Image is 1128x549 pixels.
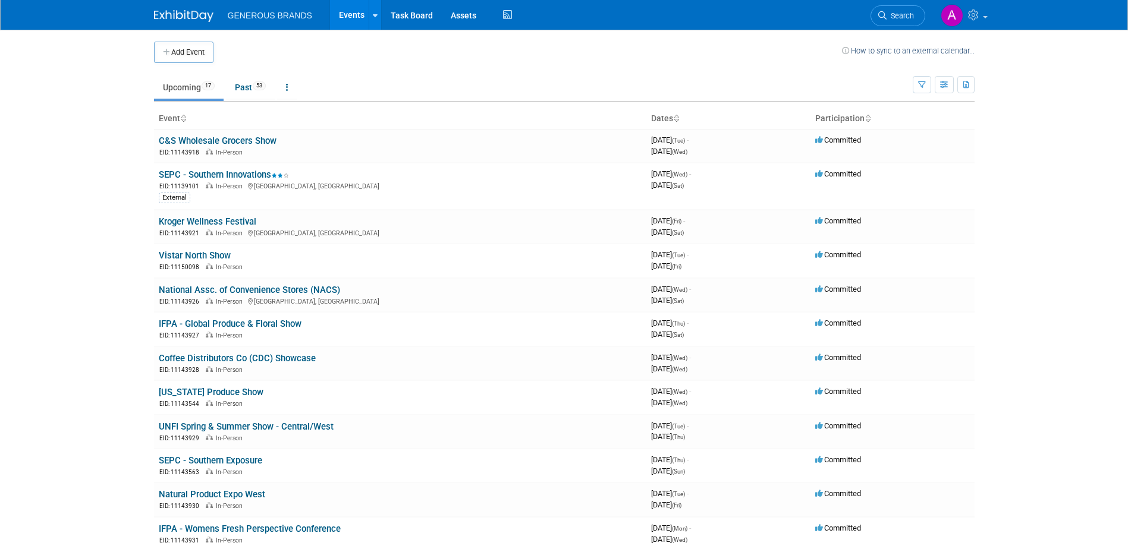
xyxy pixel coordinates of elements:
span: (Tue) [672,137,685,144]
span: Committed [815,353,861,362]
span: Committed [815,135,861,144]
span: (Wed) [672,400,687,406]
span: Committed [815,216,861,225]
span: [DATE] [651,421,689,430]
a: Search [871,5,925,26]
span: Committed [815,285,861,294]
img: In-Person Event [206,502,213,508]
span: - [689,523,691,532]
span: In-Person [216,468,246,476]
span: (Fri) [672,502,681,509]
a: How to sync to an external calendar... [842,46,975,55]
span: Committed [815,421,861,430]
span: - [687,250,689,259]
a: Natural Product Expo West [159,489,265,500]
span: [DATE] [651,318,689,327]
span: [DATE] [651,250,689,259]
span: Search [887,11,914,20]
span: In-Person [216,537,246,544]
span: [DATE] [651,489,689,498]
a: Sort by Start Date [673,113,679,123]
span: EID: 11150098 [159,264,204,270]
span: EID: 11143921 [159,230,204,236]
span: [DATE] [651,216,685,225]
img: In-Person Event [206,468,213,474]
img: In-Person Event [206,229,213,235]
img: In-Person Event [206,366,213,372]
span: EID: 11143926 [159,298,204,305]
span: (Tue) [672,491,685,497]
span: (Wed) [672,171,687,178]
span: - [687,421,689,430]
span: (Thu) [672,434,685,440]
span: (Sat) [672,182,684,189]
span: In-Person [216,182,246,190]
span: In-Person [216,298,246,305]
img: In-Person Event [206,149,213,154]
span: [DATE] [651,261,681,270]
a: SEPC - Southern Exposure [159,455,262,466]
a: [US_STATE] Produce Show [159,387,263,397]
img: In-Person Event [206,400,213,406]
a: Upcoming17 [154,76,224,99]
span: (Wed) [672,355,687,361]
span: EID: 11143928 [159,367,204,373]
span: In-Person [216,434,246,442]
span: (Wed) [672,366,687,373]
span: - [689,285,691,294]
span: - [689,387,691,396]
span: Committed [815,169,861,178]
span: (Tue) [672,252,685,258]
span: [DATE] [651,500,681,509]
img: In-Person Event [206,298,213,304]
span: [DATE] [651,364,687,373]
span: (Thu) [672,320,685,327]
a: UNFI Spring & Summer Show - Central/West [159,421,334,432]
span: (Mon) [672,525,687,532]
span: - [689,353,691,362]
span: EID: 11143918 [159,149,204,156]
a: IFPA - Global Produce & Floral Show [159,318,301,329]
a: C&S Wholesale Grocers Show [159,135,276,146]
img: In-Person Event [206,263,213,269]
span: (Wed) [672,286,687,293]
span: Committed [815,489,861,498]
span: (Sun) [672,468,685,475]
span: - [687,318,689,327]
span: [DATE] [651,135,689,144]
a: Sort by Event Name [180,113,186,123]
span: Committed [815,455,861,464]
span: (Sat) [672,298,684,304]
div: [GEOGRAPHIC_DATA], [GEOGRAPHIC_DATA] [159,181,642,191]
span: [DATE] [651,523,691,532]
img: In-Person Event [206,537,213,542]
a: SEPC - Southern Innovations [159,169,289,180]
span: - [689,169,691,178]
span: [DATE] [651,228,684,236]
span: EID: 11143544 [159,400,204,407]
span: [DATE] [651,466,685,475]
img: ExhibitDay [154,10,213,22]
span: (Wed) [672,149,687,155]
span: Committed [815,250,861,259]
span: Committed [815,523,861,532]
span: EID: 11143929 [159,435,204,441]
span: (Thu) [672,457,685,463]
span: - [687,135,689,144]
span: [DATE] [651,353,691,362]
span: Committed [815,387,861,396]
span: (Tue) [672,423,685,430]
span: [DATE] [651,398,687,407]
a: Past53 [226,76,275,99]
span: [DATE] [651,169,691,178]
span: 17 [202,81,215,90]
span: [DATE] [651,181,684,190]
span: GENEROUS BRANDS [228,11,312,20]
span: [DATE] [651,285,691,294]
a: National Assc. of Convenience Stores (NACS) [159,285,340,295]
a: Vistar North Show [159,250,231,261]
img: In-Person Event [206,182,213,188]
a: Coffee Distributors Co (CDC) Showcase [159,353,316,364]
span: In-Person [216,400,246,408]
span: In-Person [216,366,246,374]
